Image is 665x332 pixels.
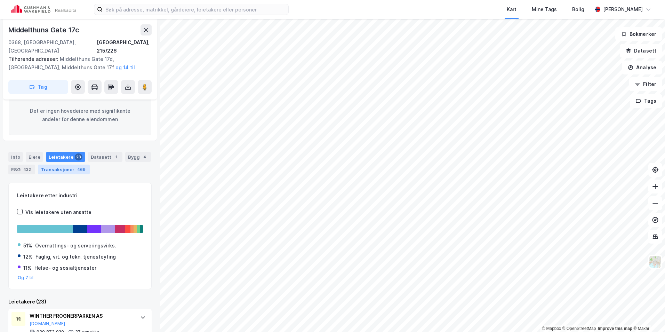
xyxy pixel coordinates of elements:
[507,5,516,14] div: Kart
[615,27,662,41] button: Bokmerker
[76,166,87,173] div: 469
[622,61,662,74] button: Analyse
[8,80,68,94] button: Tag
[30,321,65,326] button: [DOMAIN_NAME]
[17,191,143,200] div: Leietakere etter industri
[649,255,662,268] img: Z
[23,242,32,250] div: 51%
[25,208,91,216] div: Vis leietakere uten ansatte
[97,38,152,55] div: [GEOGRAPHIC_DATA], 215/226
[8,56,60,62] span: Tilhørende adresser:
[598,326,632,331] a: Improve this map
[8,298,152,306] div: Leietakere (23)
[23,253,33,261] div: 12%
[8,24,81,35] div: Middelthuns Gate 17c
[38,165,90,174] div: Transaksjoner
[35,253,116,261] div: Faglig, vit. og tekn. tjenesteyting
[35,242,116,250] div: Overnattings- og serveringsvirks.
[88,152,122,162] div: Datasett
[103,4,288,15] input: Søk på adresse, matrikkel, gårdeiere, leietakere eller personer
[620,44,662,58] button: Datasett
[75,153,82,160] div: 23
[141,153,148,160] div: 4
[8,55,146,72] div: Middelthuns Gate 17d, [GEOGRAPHIC_DATA], Middelthuns Gate 17f
[532,5,557,14] div: Mine Tags
[23,264,32,272] div: 11%
[8,152,23,162] div: Info
[629,77,662,91] button: Filter
[113,153,120,160] div: 1
[34,264,96,272] div: Helse- og sosialtjenester
[18,275,34,280] button: Og 7 til
[9,95,151,135] div: Det er ingen hovedeiere med signifikante andeler for denne eiendommen
[630,299,665,332] iframe: Chat Widget
[22,166,32,173] div: 432
[603,5,643,14] div: [PERSON_NAME]
[8,38,97,55] div: 0368, [GEOGRAPHIC_DATA], [GEOGRAPHIC_DATA]
[572,5,584,14] div: Bolig
[30,312,133,320] div: WINTHER FROGNERPARKEN AS
[11,5,77,14] img: cushman-wakefield-realkapital-logo.202ea83816669bd177139c58696a8fa1.svg
[125,152,151,162] div: Bygg
[562,326,596,331] a: OpenStreetMap
[26,152,43,162] div: Eiere
[8,165,35,174] div: ESG
[630,94,662,108] button: Tags
[630,299,665,332] div: Kontrollprogram for chat
[542,326,561,331] a: Mapbox
[46,152,85,162] div: Leietakere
